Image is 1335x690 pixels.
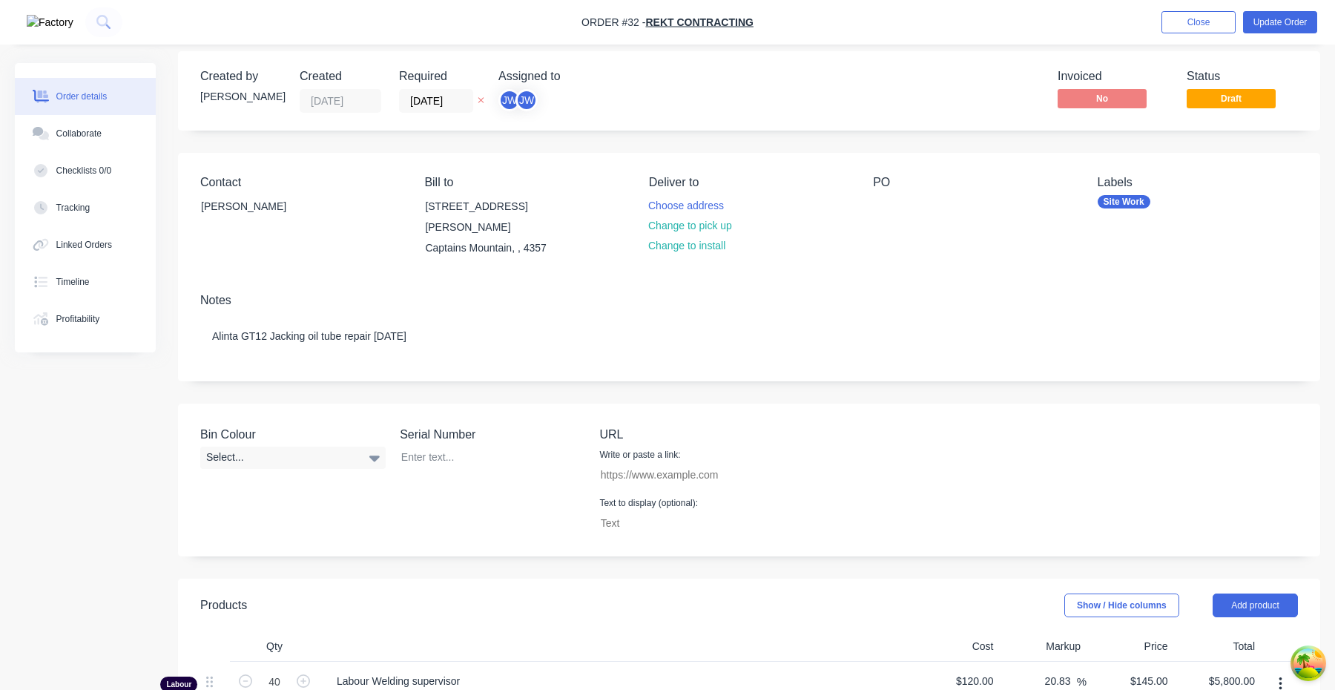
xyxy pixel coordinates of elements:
[912,632,1000,662] div: Cost
[424,175,624,189] div: Bill to
[1058,69,1169,83] div: Invoiced
[400,426,585,444] label: Serial Number
[15,226,156,263] button: Linked Orders
[337,674,906,689] span: Labour Welding supervisor
[645,16,753,28] a: REKT Contracting
[200,69,282,83] div: Created by
[498,89,521,111] div: JW
[425,196,548,237] div: [STREET_ADDRESS][PERSON_NAME]
[1174,632,1262,662] div: Total
[593,512,769,534] input: Text
[15,78,156,115] button: Order details
[641,216,740,236] button: Change to pick up
[593,464,769,486] input: https://www.example.com
[1293,648,1323,678] button: Open Tanstack query devtools
[1187,69,1298,83] div: Status
[1058,89,1147,108] span: No
[425,237,548,258] div: Captains Mountain, , 4357
[27,15,73,30] img: Factory
[15,115,156,152] button: Collaborate
[581,16,645,28] span: Order #32 -
[56,238,112,252] div: Linked Orders
[56,90,108,103] div: Order details
[15,152,156,189] button: Checklists 0/0
[188,195,337,243] div: [PERSON_NAME]
[200,447,386,469] div: Select...
[200,314,1298,359] div: Alinta GT12 Jacking oil tube repair [DATE]
[649,175,849,189] div: Deliver to
[56,275,90,289] div: Timeline
[201,196,324,217] div: [PERSON_NAME]
[1087,632,1174,662] div: Price
[498,89,538,111] button: JWJW
[56,127,102,140] div: Collaborate
[1098,175,1298,189] div: Labels
[56,201,90,214] div: Tracking
[300,69,381,83] div: Created
[515,89,538,111] div: JW
[399,69,481,83] div: Required
[1187,89,1276,108] span: Draft
[56,164,112,177] div: Checklists 0/0
[1000,632,1087,662] div: Markup
[599,426,785,444] label: URL
[1064,594,1179,617] button: Show / Hide columns
[1243,11,1317,33] button: Update Order
[641,236,734,256] button: Change to install
[200,89,282,105] div: [PERSON_NAME]
[1098,195,1150,208] div: Site Work
[15,263,156,300] button: Timeline
[200,175,400,189] div: Contact
[873,175,1073,189] div: PO
[641,195,732,215] button: Choose address
[200,597,247,614] div: Products
[599,448,680,461] label: Write or paste a link:
[15,300,156,338] button: Profitability
[1213,594,1298,617] button: Add product
[200,293,1298,307] div: Notes
[230,632,319,662] div: Qty
[56,312,100,326] div: Profitability
[15,189,156,226] button: Tracking
[200,426,386,444] label: Bin Colour
[1161,11,1236,33] button: Close
[599,496,698,510] label: Text to display (optional):
[498,69,647,83] div: Assigned to
[412,195,561,259] div: [STREET_ADDRESS][PERSON_NAME]Captains Mountain, , 4357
